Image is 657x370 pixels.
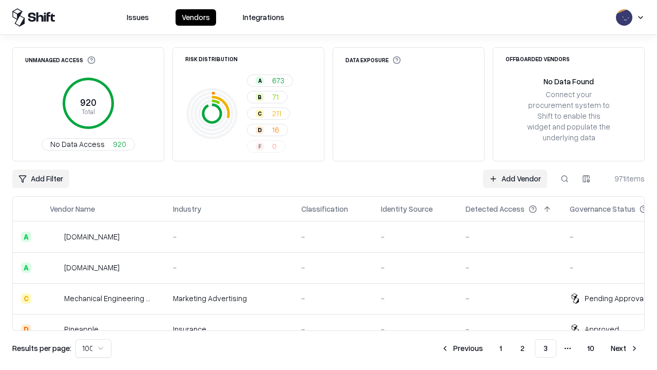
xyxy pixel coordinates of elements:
div: - [381,293,449,304]
div: B [256,93,264,101]
img: madisonlogic.com [50,263,60,273]
div: Classification [301,203,348,214]
div: Vendor Name [50,203,95,214]
button: D16 [247,124,288,136]
button: 2 [512,339,533,358]
div: A [21,263,31,273]
button: 3 [535,339,556,358]
div: Detected Access [466,203,525,214]
p: Results per page: [12,343,71,354]
div: Governance Status [570,203,635,214]
button: Issues [121,9,155,26]
div: 971 items [604,173,645,184]
div: Pending Approval [585,293,645,304]
tspan: Total [82,107,95,116]
button: No Data Access920 [42,138,135,151]
div: A [256,77,264,85]
img: Pineapple [50,324,60,335]
div: - [173,262,285,273]
div: Risk Distribution [185,56,238,62]
div: - [466,293,553,304]
div: [DOMAIN_NAME] [64,262,120,273]
div: - [301,293,364,304]
a: Add Vendor [483,170,547,188]
div: [DOMAIN_NAME] [64,231,120,242]
button: 10 [579,339,603,358]
div: D [256,126,264,134]
div: Data Exposure [345,56,401,64]
div: - [173,231,285,242]
button: C211 [247,107,290,120]
span: 16 [272,124,279,135]
img: Mechanical Engineering World [50,293,60,304]
span: 920 [113,139,126,150]
div: Approved [585,324,619,335]
div: C [21,293,31,304]
div: C [256,109,264,118]
div: Pineapple [64,324,99,335]
div: D [21,324,31,335]
img: automat-it.com [50,232,60,242]
div: Mechanical Engineering World [64,293,157,304]
tspan: 920 [80,97,96,108]
div: A [21,232,31,242]
div: - [301,324,364,335]
div: Identity Source [381,203,433,214]
button: Next [605,339,645,358]
button: Previous [435,339,489,358]
div: No Data Found [544,76,594,87]
div: Connect your procurement system to Shift to enable this widget and populate the underlying data [526,89,611,143]
button: Integrations [237,9,291,26]
nav: pagination [435,339,645,358]
div: - [466,324,553,335]
span: No Data Access [50,139,105,150]
span: 71 [272,91,279,102]
div: Unmanaged Access [25,56,95,64]
div: - [381,231,449,242]
div: Marketing Advertising [173,293,285,304]
div: - [466,231,553,242]
button: Vendors [176,9,216,26]
div: - [301,231,364,242]
span: 211 [272,108,281,119]
span: 673 [272,75,284,86]
div: Offboarded Vendors [506,56,570,62]
div: - [381,324,449,335]
button: B71 [247,91,287,103]
button: 1 [491,339,510,358]
button: Add Filter [12,170,69,188]
div: - [466,262,553,273]
button: A673 [247,75,293,87]
div: - [381,262,449,273]
div: Insurance [173,324,285,335]
div: - [301,262,364,273]
div: Industry [173,203,201,214]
